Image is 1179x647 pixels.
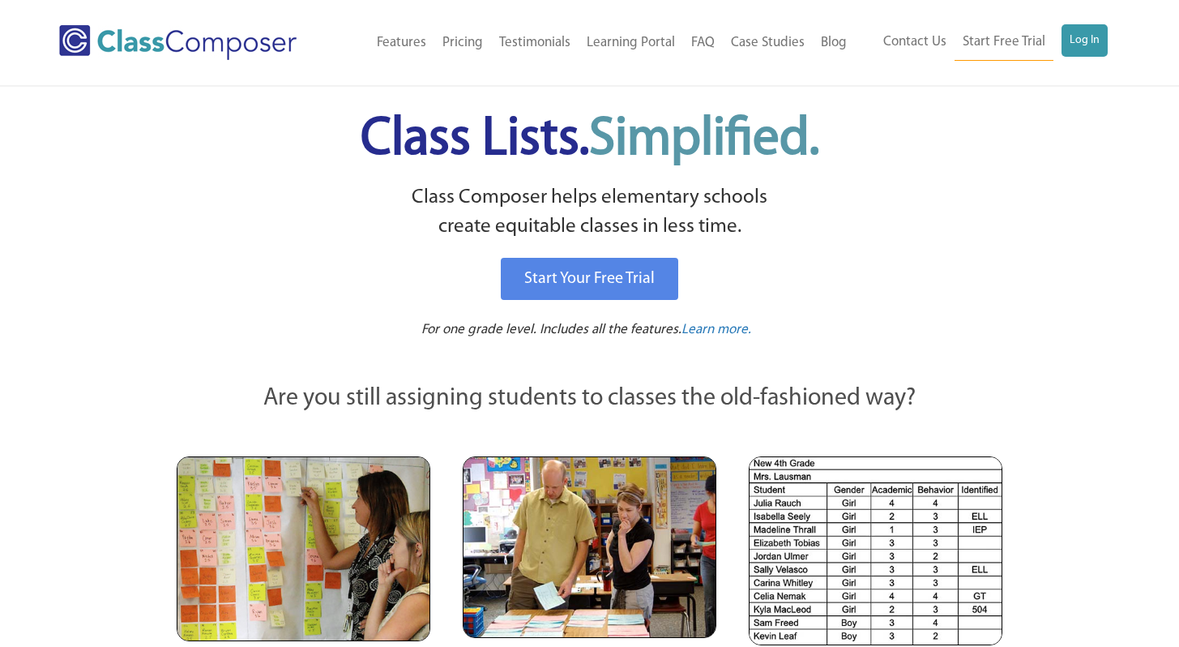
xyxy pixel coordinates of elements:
[361,114,819,166] span: Class Lists.
[681,323,751,336] span: Learn more.
[463,456,716,637] img: Blue and Pink Paper Cards
[336,25,855,61] nav: Header Menu
[813,25,855,61] a: Blog
[1062,24,1108,57] a: Log In
[723,25,813,61] a: Case Studies
[369,25,434,61] a: Features
[174,183,1006,242] p: Class Composer helps elementary schools create equitable classes in less time.
[177,456,430,641] img: Teachers Looking at Sticky Notes
[434,25,491,61] a: Pricing
[501,258,678,300] a: Start Your Free Trial
[681,320,751,341] a: Learn more.
[524,271,655,287] span: Start Your Free Trial
[59,25,297,60] img: Class Composer
[749,456,1002,645] img: Spreadsheets
[421,323,681,336] span: For one grade level. Includes all the features.
[491,25,579,61] a: Testimonials
[855,24,1108,61] nav: Header Menu
[875,24,955,60] a: Contact Us
[589,114,819,166] span: Simplified.
[955,24,1053,61] a: Start Free Trial
[177,381,1003,417] p: Are you still assigning students to classes the old-fashioned way?
[579,25,683,61] a: Learning Portal
[683,25,723,61] a: FAQ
